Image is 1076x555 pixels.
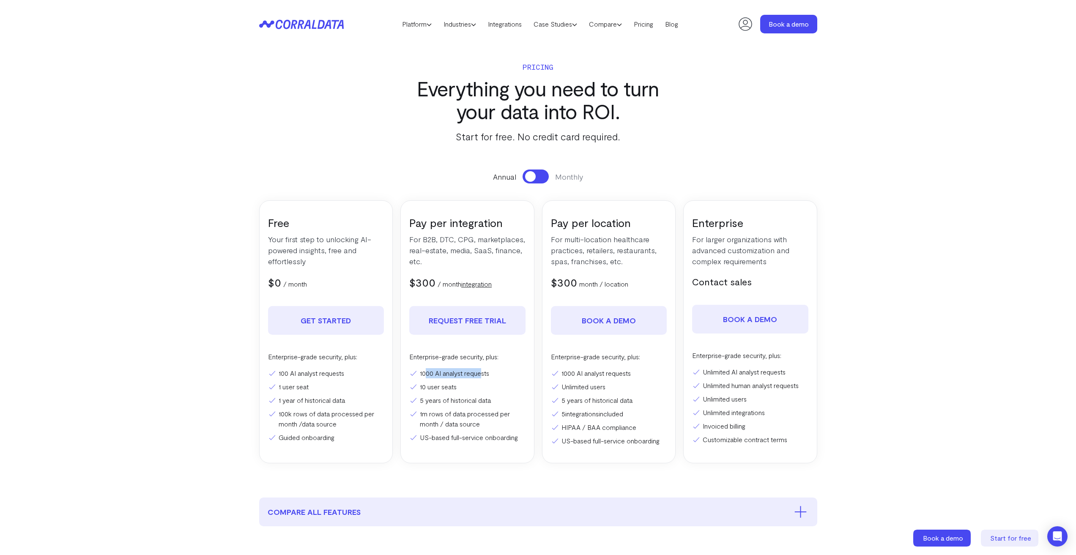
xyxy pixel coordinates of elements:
a: Case Studies [528,18,583,30]
p: Enterprise-grade security, plus: [692,350,808,361]
p: Enterprise-grade security, plus: [551,352,667,362]
a: Integrations [482,18,528,30]
div: Open Intercom Messenger [1047,526,1068,547]
li: Invoiced billing [692,421,808,431]
p: Your first step to unlocking AI-powered insights, free and effortlessly [268,234,384,267]
li: US-based full-service onboarding [551,436,667,446]
a: Compare [583,18,628,30]
li: Unlimited users [551,382,667,392]
li: 100k rows of data processed per month / [268,409,384,429]
h3: Everything you need to turn your data into ROI. [401,77,676,123]
span: Monthly [555,171,583,182]
p: For B2B, DTC, CPG, marketplaces, real-estate, media, SaaS, finance, etc. [409,234,526,267]
p: Pricing [401,61,676,73]
li: US-based full-service onboarding [409,432,526,443]
p: Enterprise-grade security, plus: [268,352,384,362]
li: 1 user seat [268,382,384,392]
a: integrations [565,410,599,418]
li: 1m rows of data processed per month / data source [409,409,526,429]
h3: Free [268,216,384,230]
a: Industries [438,18,482,30]
li: 10 user seats [409,382,526,392]
li: HIPAA / BAA compliance [551,422,667,432]
p: month / location [579,279,628,289]
li: 1000 AI analyst requests [409,368,526,378]
p: For multi-location healthcare practices, retailers, restaurants, spas, franchises, etc. [551,234,667,267]
li: Customizable contract terms [692,435,808,445]
li: 100 AI analyst requests [268,368,384,378]
li: 5 years of historical data [551,395,667,405]
a: Blog [659,18,684,30]
p: Enterprise-grade security, plus: [409,352,526,362]
li: 1000 AI analyst requests [551,368,667,378]
p: Start for free. No credit card required. [401,129,676,144]
a: Pricing [628,18,659,30]
p: For larger organizations with advanced customization and complex requirements [692,234,808,267]
a: Get Started [268,306,384,335]
li: Unlimited integrations [692,407,808,418]
a: Book a demo [551,306,667,335]
li: Unlimited users [692,394,808,404]
li: 5 years of historical data [409,395,526,405]
a: Book a demo [913,530,972,547]
a: integration [461,280,492,288]
li: Guided onboarding [268,432,384,443]
li: Unlimited human analyst requests [692,380,808,391]
span: $0 [268,276,281,289]
span: $300 [409,276,435,289]
a: Book a demo [760,15,817,33]
p: / month [438,279,492,289]
span: Annual [493,171,516,182]
p: / month [283,279,307,289]
a: Book a demo [692,305,808,334]
a: Start for free [981,530,1040,547]
h5: Contact sales [692,275,808,288]
a: data source [302,420,337,428]
a: Platform [396,18,438,30]
li: 5 included [551,409,667,419]
h3: Pay per location [551,216,667,230]
h3: Enterprise [692,216,808,230]
span: $300 [551,276,577,289]
a: REQUEST FREE TRIAL [409,306,526,335]
button: compare all features [259,498,817,526]
li: Unlimited AI analyst requests [692,367,808,377]
span: Start for free [990,534,1031,542]
li: 1 year of historical data [268,395,384,405]
span: Book a demo [923,534,963,542]
h3: Pay per integration [409,216,526,230]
